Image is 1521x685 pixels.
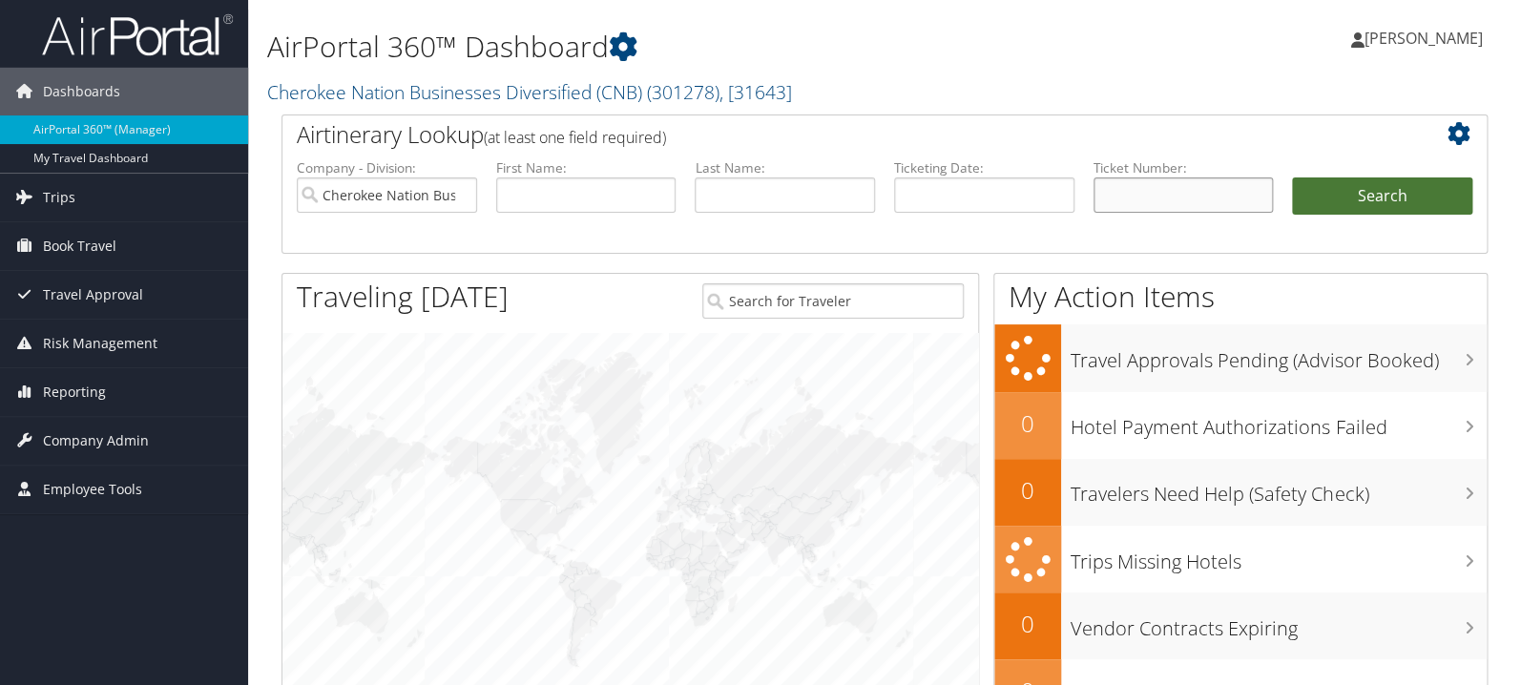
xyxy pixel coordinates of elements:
a: Cherokee Nation Businesses Diversified (CNB) [267,79,792,105]
h2: 0 [994,474,1061,507]
h3: Travel Approvals Pending (Advisor Booked) [1071,338,1487,374]
label: Company - Division: [297,158,477,177]
h3: Trips Missing Hotels [1071,539,1487,575]
span: (at least one field required) [484,127,666,148]
span: Trips [43,174,75,221]
label: Ticket Number: [1094,158,1274,177]
span: ( 301278 ) [647,79,719,105]
a: [PERSON_NAME] [1351,10,1502,67]
a: Trips Missing Hotels [994,526,1487,593]
h2: Airtinerary Lookup [297,118,1372,151]
span: Company Admin [43,417,149,465]
h3: Vendor Contracts Expiring [1071,606,1487,642]
button: Search [1292,177,1472,216]
a: 0Vendor Contracts Expiring [994,592,1487,659]
h1: My Action Items [994,277,1487,317]
label: Ticketing Date: [894,158,1074,177]
span: , [ 31643 ] [719,79,792,105]
label: First Name: [496,158,677,177]
h3: Travelers Need Help (Safety Check) [1071,471,1487,508]
h1: Traveling [DATE] [297,277,509,317]
span: Employee Tools [43,466,142,513]
a: Travel Approvals Pending (Advisor Booked) [994,324,1487,392]
input: Search for Traveler [702,283,964,319]
span: Dashboards [43,68,120,115]
h2: 0 [994,608,1061,640]
label: Last Name: [695,158,875,177]
h3: Hotel Payment Authorizations Failed [1071,405,1487,441]
span: [PERSON_NAME] [1365,28,1483,49]
a: 0Travelers Need Help (Safety Check) [994,459,1487,526]
img: airportal-logo.png [42,12,233,57]
span: Travel Approval [43,271,143,319]
h2: 0 [994,407,1061,440]
span: Book Travel [43,222,116,270]
span: Risk Management [43,320,157,367]
h1: AirPortal 360™ Dashboard [267,27,1091,67]
span: Reporting [43,368,106,416]
a: 0Hotel Payment Authorizations Failed [994,392,1487,459]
